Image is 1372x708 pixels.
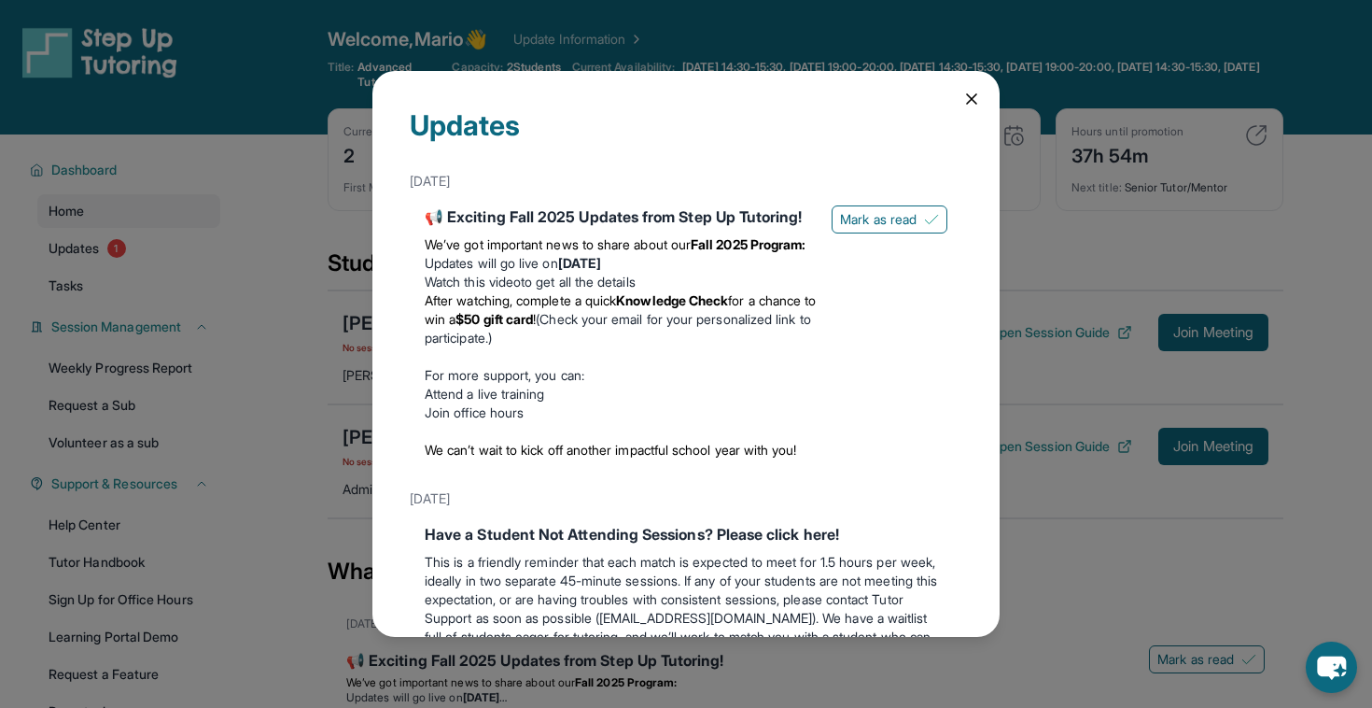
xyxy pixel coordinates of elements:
[410,482,962,516] div: [DATE]
[425,523,947,545] div: Have a Student Not Attending Sessions? Please click here!
[425,254,817,273] li: Updates will go live on
[840,210,917,229] span: Mark as read
[425,386,545,402] a: Attend a live training
[425,273,817,291] li: to get all the details
[616,292,728,308] strong: Knowledge Check
[832,205,947,234] button: Mark as read
[425,366,817,385] p: For more support, you can:
[410,164,962,198] div: [DATE]
[425,205,817,228] div: 📢 Exciting Fall 2025 Updates from Step Up Tutoring!
[691,236,805,252] strong: Fall 2025 Program:
[425,274,521,290] a: Watch this video
[533,311,536,327] span: !
[425,291,817,347] li: (Check your email for your personalized link to participate.)
[425,442,797,458] span: We can’t wait to kick off another impactful school year with you!
[455,311,533,327] strong: $50 gift card
[1306,642,1357,693] button: chat-button
[425,292,616,308] span: After watching, complete a quick
[425,553,947,665] p: This is a friendly reminder that each match is expected to meet for 1.5 hours per week, ideally i...
[924,212,939,227] img: Mark as read
[558,255,601,271] strong: [DATE]
[410,108,962,164] div: Updates
[425,404,524,420] a: Join office hours
[425,236,691,252] span: We’ve got important news to share about our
